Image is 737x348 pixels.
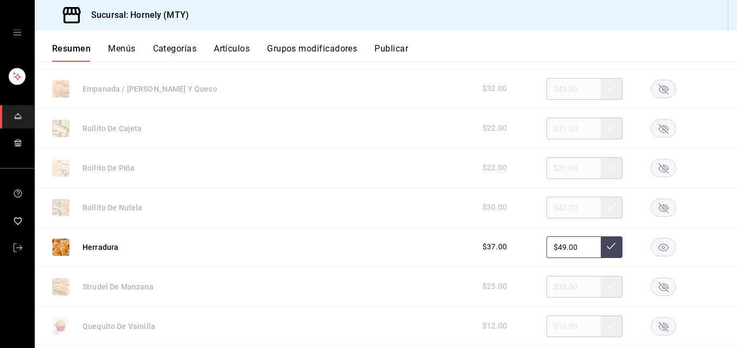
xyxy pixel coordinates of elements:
[52,239,69,256] img: Preview
[13,28,22,37] button: open drawer
[547,236,601,258] input: Sin ajuste
[82,242,118,253] button: Herradura
[153,43,197,62] button: Categorías
[267,43,357,62] button: Grupos modificadores
[82,9,189,22] h3: Sucursal: Hornely (MTY)
[374,43,408,62] button: Publicar
[214,43,250,62] button: Artículos
[108,43,135,62] button: Menús
[52,43,91,62] button: Resumen
[482,241,507,253] span: $37.00
[52,43,737,62] div: navigation tabs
